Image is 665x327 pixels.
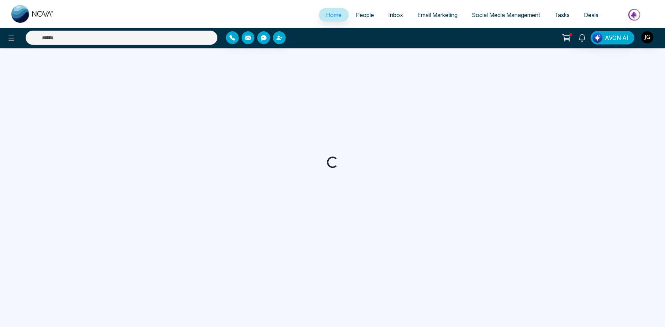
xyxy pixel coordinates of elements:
span: Tasks [554,11,570,19]
img: Lead Flow [592,33,602,43]
a: Email Marketing [410,8,465,22]
span: Email Marketing [417,11,458,19]
img: Nova CRM Logo [11,5,54,23]
span: Deals [584,11,598,19]
a: Social Media Management [465,8,547,22]
img: User Avatar [641,31,653,43]
span: Inbox [388,11,403,19]
a: Home [319,8,349,22]
a: People [349,8,381,22]
span: Home [326,11,342,19]
img: Market-place.gif [609,7,661,23]
a: Deals [577,8,606,22]
button: AVON AI [591,31,634,44]
span: People [356,11,374,19]
span: Social Media Management [472,11,540,19]
span: AVON AI [605,33,628,42]
a: Tasks [547,8,577,22]
a: Inbox [381,8,410,22]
